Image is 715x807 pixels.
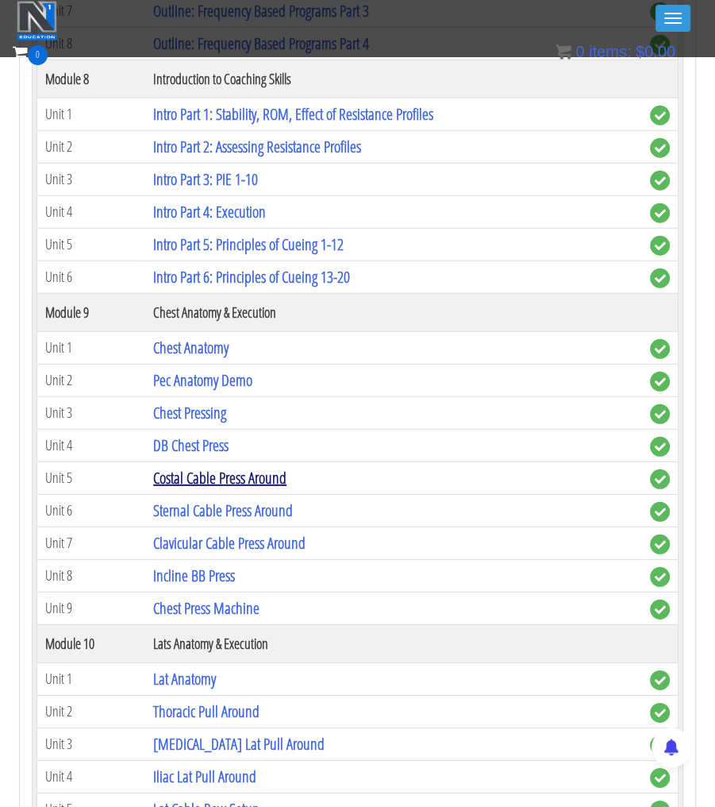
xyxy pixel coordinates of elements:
[650,171,670,191] span: complete
[650,372,670,392] span: complete
[37,662,146,695] td: Unit 1
[650,670,670,690] span: complete
[37,527,146,559] td: Unit 7
[153,402,226,423] a: Chest Pressing
[37,195,146,228] td: Unit 4
[650,703,670,723] span: complete
[650,404,670,424] span: complete
[636,43,644,60] span: $
[37,331,146,364] td: Unit 1
[575,43,584,60] span: 0
[153,369,252,391] a: Pec Anatomy Demo
[145,624,642,662] th: Lats Anatomy & Execution
[650,236,670,256] span: complete
[153,766,256,787] a: Iliac Lat Pull Around
[17,1,57,41] img: n1-education
[650,437,670,457] span: complete
[37,261,146,293] td: Unit 6
[650,203,670,223] span: complete
[153,168,258,190] a: Intro Part 3: PIE 1-10
[37,624,146,662] th: Module 10
[145,293,642,331] th: Chest Anatomy & Execution
[650,138,670,158] span: complete
[153,467,286,488] a: Costal Cable Press Around
[37,364,146,396] td: Unit 2
[153,500,293,521] a: Sternal Cable Press Around
[650,567,670,587] span: complete
[650,339,670,359] span: complete
[650,268,670,288] span: complete
[153,337,229,358] a: Chest Anatomy
[37,494,146,527] td: Unit 6
[153,136,361,157] a: Intro Part 2: Assessing Resistance Profiles
[153,668,216,689] a: Lat Anatomy
[37,396,146,429] td: Unit 3
[37,559,146,592] td: Unit 8
[589,43,631,60] span: items:
[153,532,306,554] a: Clavicular Cable Press Around
[153,201,266,222] a: Intro Part 4: Execution
[650,768,670,788] span: complete
[37,429,146,461] td: Unit 4
[555,43,675,60] a: 0 items: $0.00
[37,130,146,163] td: Unit 2
[13,41,48,63] a: 0
[153,103,433,125] a: Intro Part 1: Stability, ROM, Effect of Resistance Profiles
[650,535,670,554] span: complete
[153,701,259,722] a: Thoracic Pull Around
[636,43,675,60] bdi: 0.00
[37,695,146,728] td: Unit 2
[153,597,259,619] a: Chest Press Machine
[37,728,146,760] td: Unit 3
[650,469,670,489] span: complete
[153,733,325,755] a: [MEDICAL_DATA] Lat Pull Around
[650,502,670,522] span: complete
[650,736,670,755] span: complete
[555,44,571,60] img: icon11.png
[28,45,48,65] span: 0
[37,760,146,793] td: Unit 4
[37,461,146,494] td: Unit 5
[153,266,350,288] a: Intro Part 6: Principles of Cueing 13-20
[37,293,146,331] th: Module 9
[153,434,229,456] a: DB Chest Press
[37,228,146,261] td: Unit 5
[153,565,235,586] a: Incline BB Press
[650,600,670,620] span: complete
[37,592,146,624] td: Unit 9
[153,234,344,255] a: Intro Part 5: Principles of Cueing 1-12
[37,163,146,195] td: Unit 3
